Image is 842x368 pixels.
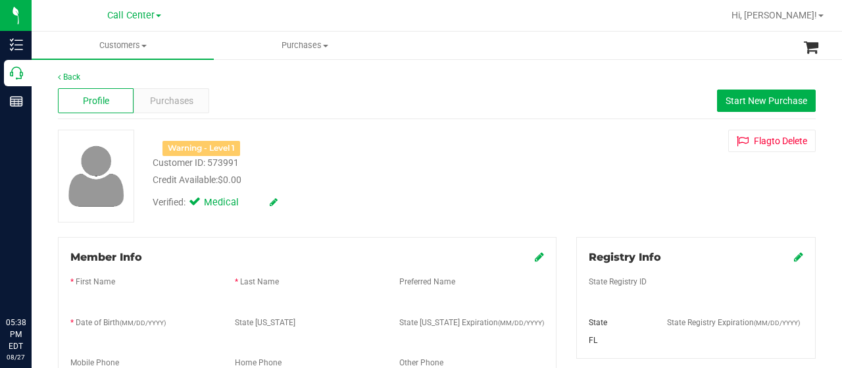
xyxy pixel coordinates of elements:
[667,317,800,329] label: State Registry Expiration
[153,156,239,170] div: Customer ID: 573991
[150,94,193,108] span: Purchases
[498,319,544,327] span: (MM/DD/YYYY)
[204,196,257,210] span: Medical
[62,142,131,210] img: user-icon.png
[399,276,455,288] label: Preferred Name
[162,141,240,156] div: Warning - Level 1
[214,32,396,59] a: Purchases
[731,10,817,20] span: Hi, [PERSON_NAME]!
[13,263,53,302] iframe: Resource center
[399,317,544,329] label: State [US_STATE] Expiration
[70,251,142,263] span: Member Info
[218,174,241,185] span: $0.00
[6,352,26,362] p: 08/27
[240,276,279,288] label: Last Name
[214,39,395,51] span: Purchases
[107,10,155,21] span: Call Center
[754,319,800,327] span: (MM/DD/YYYY)
[579,317,657,329] div: State
[10,38,23,51] inline-svg: Inventory
[10,95,23,108] inline-svg: Reports
[32,32,214,59] a: Customers
[32,39,214,51] span: Customers
[76,276,115,288] label: First Name
[589,251,661,263] span: Registry Info
[717,90,816,112] button: Start New Purchase
[153,196,278,210] div: Verified:
[728,130,816,152] button: Flagto Delete
[120,319,166,327] span: (MM/DD/YYYY)
[83,94,109,108] span: Profile
[235,317,295,329] label: State [US_STATE]
[58,72,80,82] a: Back
[726,95,807,106] span: Start New Purchase
[579,334,657,346] div: FL
[76,317,166,329] label: Date of Birth
[39,261,55,276] iframe: Resource center unread badge
[153,173,522,187] div: Credit Available:
[10,66,23,80] inline-svg: Call Center
[6,317,26,352] p: 05:38 PM EDT
[589,276,647,288] label: State Registry ID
